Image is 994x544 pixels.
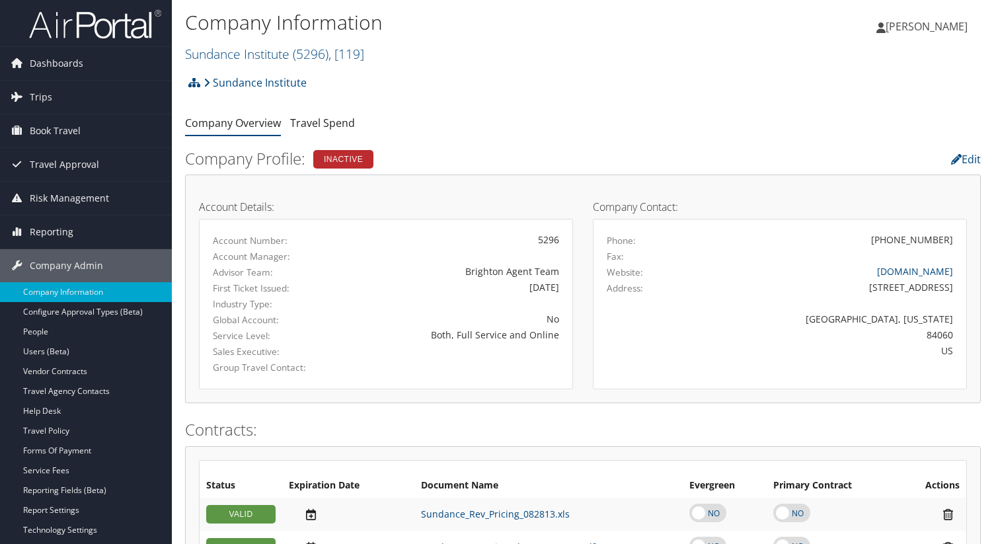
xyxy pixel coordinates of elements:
div: [DATE] [335,280,559,294]
label: Group Travel Contact: [213,361,315,374]
h1: Company Information [185,9,716,36]
div: Add/Edit Date [289,508,408,522]
div: Both, Full Service and Online [335,328,559,342]
label: Global Account: [213,313,315,327]
div: Inactive [313,150,373,169]
h4: Company Contact: [593,202,967,212]
span: Book Travel [30,114,81,147]
img: airportal-logo.png [29,9,161,40]
div: [PHONE_NUMBER] [871,233,953,247]
th: Actions [898,474,966,498]
a: Sundance Institute [185,45,364,63]
label: Phone: [607,234,636,247]
div: No [335,312,559,326]
span: Trips [30,81,52,114]
th: Expiration Date [282,474,414,498]
label: Website: [607,266,643,279]
label: Service Level: [213,329,315,342]
span: Risk Management [30,182,109,215]
h4: Account Details: [199,202,573,212]
label: First Ticket Issued: [213,282,315,295]
h2: Company Profile: [185,147,709,170]
div: 5296 [335,233,559,247]
span: ( 5296 ) [293,45,328,63]
span: , [ 119 ] [328,45,364,63]
label: Address: [607,282,643,295]
label: Account Manager: [213,250,315,263]
th: Evergreen [683,474,767,498]
a: Travel Spend [290,116,355,130]
div: VALID [206,505,276,524]
a: Sundance Institute [204,69,307,96]
i: Remove Contract [937,508,960,522]
label: Industry Type: [213,297,315,311]
label: Sales Executive: [213,345,315,358]
h2: Contracts: [185,418,981,441]
th: Document Name [414,474,683,498]
div: [GEOGRAPHIC_DATA], [US_STATE] [699,312,954,326]
a: [DOMAIN_NAME] [877,265,953,278]
div: US [699,344,954,358]
span: Reporting [30,215,73,249]
span: Travel Approval [30,148,99,181]
label: Advisor Team: [213,266,315,279]
div: Brighton Agent Team [335,264,559,278]
label: Fax: [607,250,624,263]
th: Primary Contract [767,474,898,498]
th: Status [200,474,282,498]
span: Dashboards [30,47,83,80]
a: Sundance_Rev_Pricing_082813.xls [421,508,570,520]
div: [STREET_ADDRESS] [699,280,954,294]
label: Account Number: [213,234,315,247]
div: 84060 [699,328,954,342]
a: Edit [951,152,981,167]
span: Company Admin [30,249,103,282]
a: Company Overview [185,116,281,130]
a: [PERSON_NAME] [876,7,981,46]
span: [PERSON_NAME] [886,19,968,34]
